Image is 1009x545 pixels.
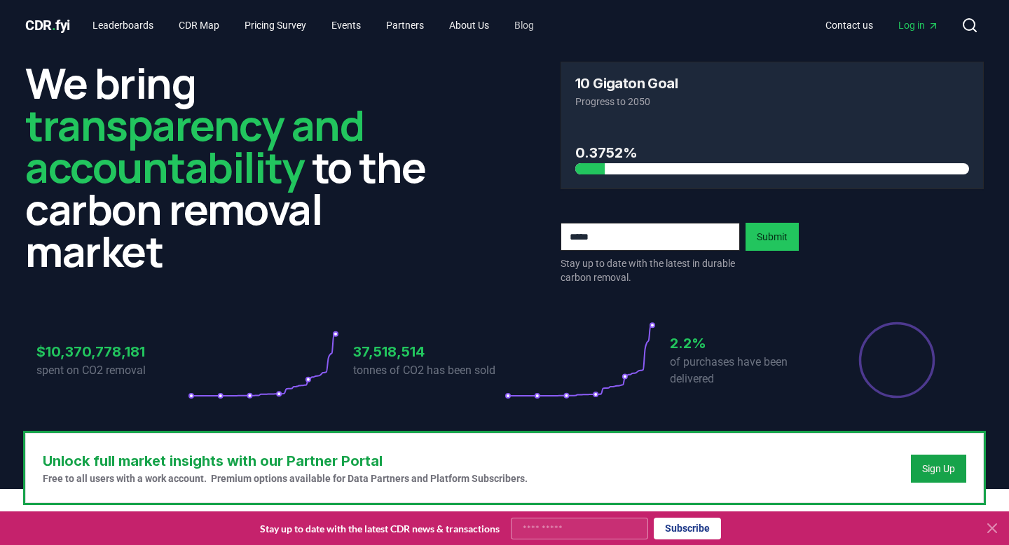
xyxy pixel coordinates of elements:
[25,17,70,34] span: CDR fyi
[43,450,528,471] h3: Unlock full market insights with our Partner Portal
[814,13,950,38] nav: Main
[575,142,969,163] h3: 0.3752%
[911,455,966,483] button: Sign Up
[375,13,435,38] a: Partners
[561,256,740,284] p: Stay up to date with the latest in durable carbon removal.
[670,333,821,354] h3: 2.2%
[503,13,545,38] a: Blog
[575,95,969,109] p: Progress to 2050
[353,341,504,362] h3: 37,518,514
[167,13,231,38] a: CDR Map
[898,18,939,32] span: Log in
[25,62,448,272] h2: We bring to the carbon removal market
[887,13,950,38] a: Log in
[81,13,545,38] nav: Main
[52,17,56,34] span: .
[575,76,678,90] h3: 10 Gigaton Goal
[353,362,504,379] p: tonnes of CO2 has been sold
[81,13,165,38] a: Leaderboards
[43,471,528,485] p: Free to all users with a work account. Premium options available for Data Partners and Platform S...
[858,321,936,399] div: Percentage of sales delivered
[814,13,884,38] a: Contact us
[25,96,364,195] span: transparency and accountability
[25,15,70,35] a: CDR.fyi
[36,362,188,379] p: spent on CO2 removal
[746,223,799,251] button: Submit
[438,13,500,38] a: About Us
[320,13,372,38] a: Events
[36,341,188,362] h3: $10,370,778,181
[233,13,317,38] a: Pricing Survey
[922,462,955,476] a: Sign Up
[670,354,821,387] p: of purchases have been delivered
